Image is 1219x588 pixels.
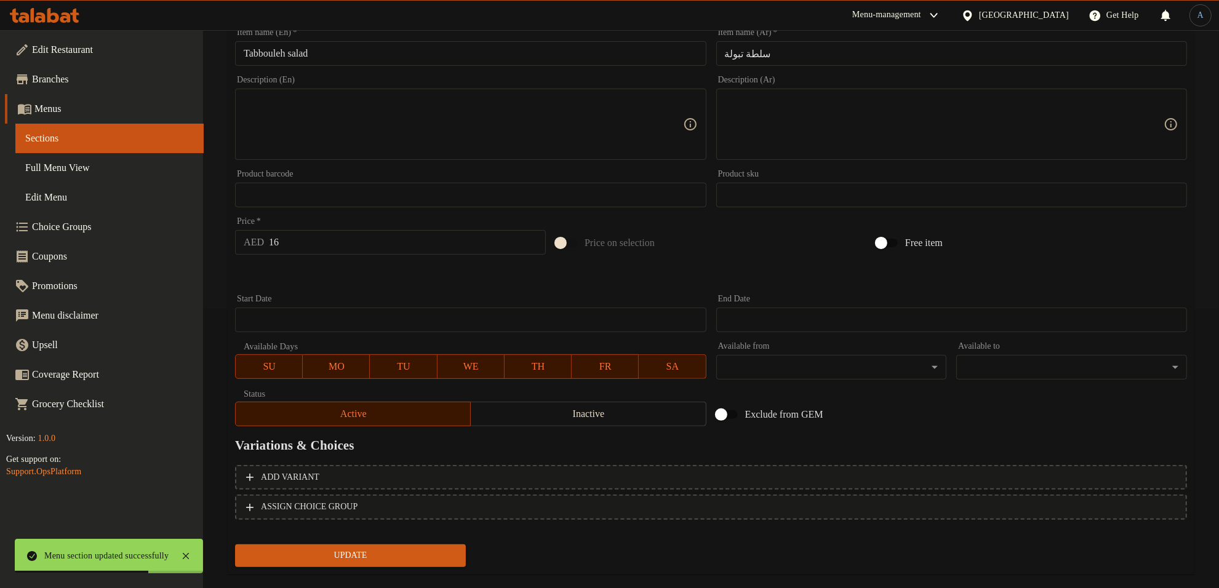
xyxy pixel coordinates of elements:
span: TH [510,358,567,376]
button: TU [370,354,437,379]
input: Please enter product sku [716,183,1187,207]
span: WE [442,358,500,376]
button: WE [438,354,505,379]
div: Menu section updated successfully [44,549,169,563]
div: ​ [956,355,1187,379]
span: ASSIGN CHOICE GROUP [261,499,358,515]
a: Edit Restaurant [5,35,204,65]
a: Grocery Checklist [5,389,204,419]
span: Menu disclaimer [32,308,194,323]
span: Exclude from GEM [745,407,823,422]
span: SU [241,358,298,376]
span: TU [375,358,432,376]
a: Coupons [5,242,204,271]
input: Enter name Ar [716,41,1187,66]
button: Add variant [235,465,1187,490]
a: Menu disclaimer [5,301,204,330]
a: Menus [5,94,204,124]
span: SA [644,358,701,376]
button: SA [639,354,706,379]
p: AED [244,235,264,250]
div: ​ [716,355,947,379]
span: A [1197,9,1204,22]
h2: Variations & Choices [235,436,1187,455]
span: Choice Groups [32,220,194,234]
span: Version: [6,434,36,443]
span: Add variant [261,470,319,485]
span: Sections [25,131,194,146]
span: Update [245,548,456,563]
a: Edit Menu [15,183,204,212]
a: Branches [5,65,204,94]
span: Get support on: [6,455,61,464]
input: Enter name En [235,41,706,66]
span: Coupons [32,249,194,264]
button: SU [235,354,303,379]
a: Full Menu View [15,153,204,183]
span: Menus [34,101,194,116]
button: Update [235,544,466,567]
span: Edit Restaurant [32,42,194,57]
a: Choice Groups [5,212,204,242]
button: Active [235,402,471,426]
span: Upsell [32,338,194,352]
div: Menu-management [852,8,921,23]
span: Branches [32,72,194,87]
a: Promotions [5,271,204,301]
button: MO [303,354,370,379]
span: FR [577,358,634,376]
button: TH [505,354,572,379]
span: Inactive [476,405,701,423]
div: [GEOGRAPHIC_DATA] [979,9,1069,22]
span: MO [308,358,365,376]
a: Coverage Report [5,360,204,389]
span: Price on selection [585,236,655,250]
span: Edit Menu [25,190,194,205]
span: Full Menu View [25,161,194,175]
span: Active [241,405,466,423]
button: Inactive [470,402,706,426]
span: Free item [905,236,943,250]
button: ASSIGN CHOICE GROUP [235,495,1187,520]
input: Please enter price [269,230,546,255]
input: Please enter product barcode [235,183,706,207]
button: FR [572,354,639,379]
span: Coverage Report [32,367,194,382]
span: Grocery Checklist [32,397,194,411]
a: Support.OpsPlatform [6,467,81,476]
span: 1.0.0 [38,434,56,443]
span: Promotions [32,279,194,293]
a: Sections [15,124,204,153]
a: Upsell [5,330,204,360]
